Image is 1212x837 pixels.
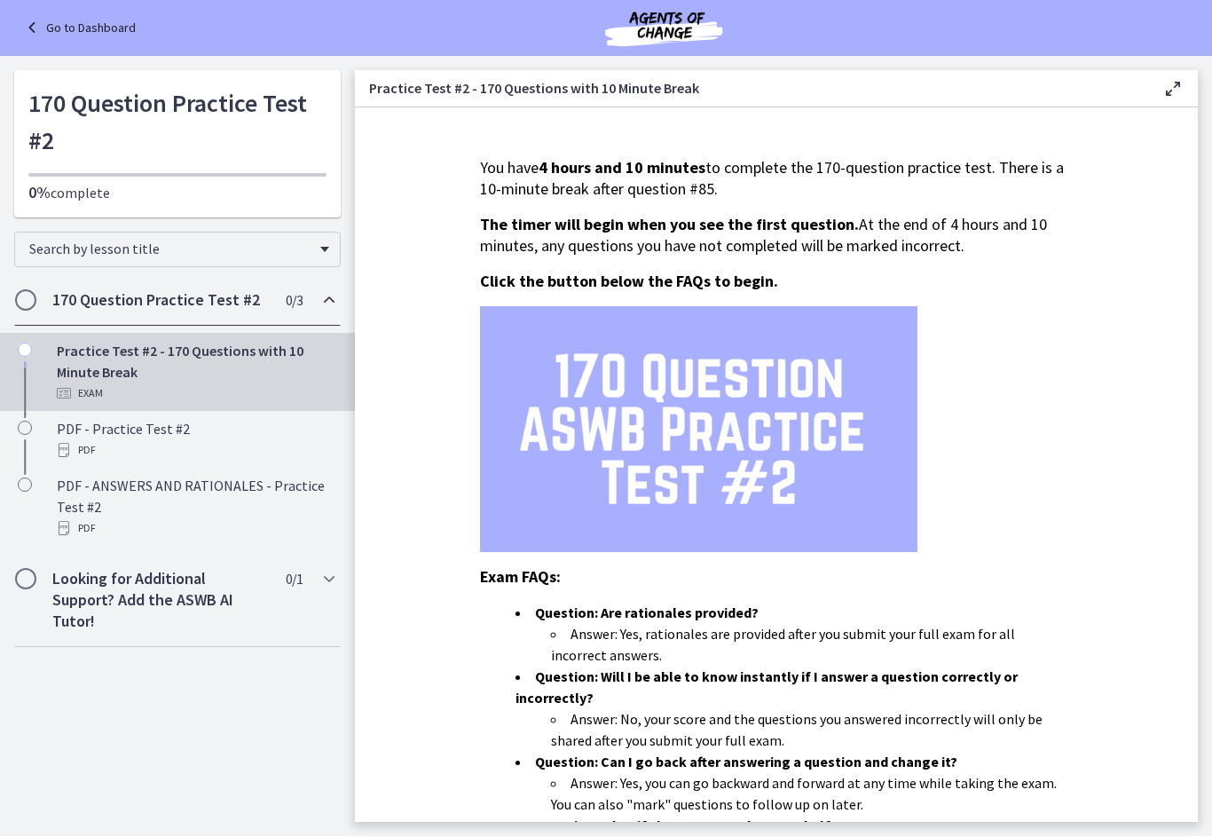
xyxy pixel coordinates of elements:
[551,773,1073,816] li: Answer: Yes, you can go backward and forward at any time while taking the exam. You can also "mar...
[52,569,269,633] h2: Looking for Additional Support? Add the ASWB AI Tutor!
[515,668,1018,707] strong: Question: Will I be able to know instantly if I answer a question correctly or incorrectly?
[535,604,759,622] strong: Question: Are rationales provided?
[369,78,1134,99] h3: Practice Test #2 - 170 Questions with 10 Minute Break
[29,241,311,258] span: Search by lesson title
[52,290,269,312] h2: 170 Question Practice Test #2
[57,518,334,540] div: PDF
[286,290,303,312] span: 0 / 3
[28,85,327,160] h1: 170 Question Practice Test #2
[480,215,1047,257] span: At the end of 4 hours and 10 minutes, any questions you have not completed will be marked incorrect.
[535,754,957,771] strong: Question: Can I go back after answering a question and change it?
[14,233,341,268] div: Search by lesson title
[28,183,327,204] p: complete
[551,709,1073,752] li: Answer: No, your score and the questions you answered incorrectly will only be shared after you s...
[57,383,334,405] div: Exam
[57,440,334,462] div: PDF
[57,341,334,405] div: Practice Test #2 - 170 Questions with 10 Minute Break
[480,215,859,235] span: The timer will begin when you see the first question.
[480,307,917,553] img: 2.png
[57,476,334,540] div: PDF - ANSWERS AND RATIONALES - Practice Test #2
[480,158,1064,200] span: You have to complete the 170-question practice test. There is a 10-minute break after question #85.
[539,158,705,178] strong: 4 hours and 10 minutes
[557,7,770,50] img: Agents of Change
[535,817,863,835] strong: Question: What if I have to stop the exam halfway?
[21,18,136,39] a: Go to Dashboard
[551,624,1073,667] li: Answer: Yes, rationales are provided after you submit your full exam for all incorrect answers.
[286,569,303,590] span: 0 / 1
[57,419,334,462] div: PDF - Practice Test #2
[480,567,561,588] span: Exam FAQs:
[480,272,778,292] span: Click the button below the FAQs to begin.
[28,183,51,203] span: 0%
